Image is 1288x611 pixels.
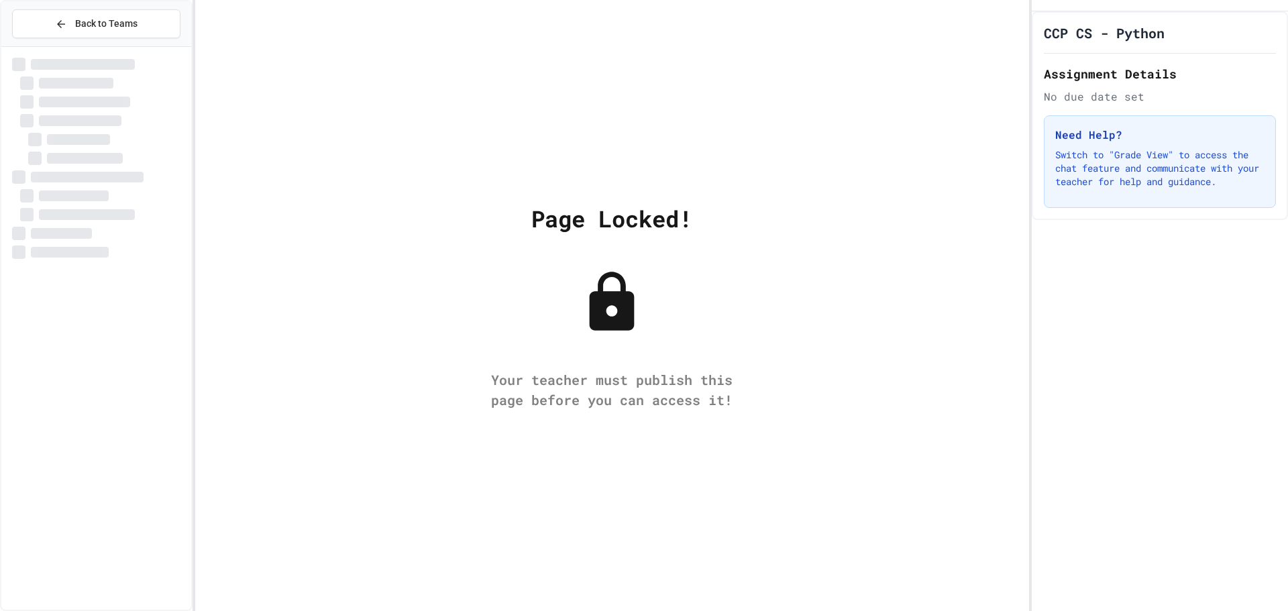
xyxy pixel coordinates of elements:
div: No due date set [1044,89,1276,105]
h3: Need Help? [1055,127,1265,143]
p: Switch to "Grade View" to access the chat feature and communicate with your teacher for help and ... [1055,148,1265,188]
span: Back to Teams [75,17,138,31]
div: Page Locked! [531,201,692,235]
button: Back to Teams [12,9,180,38]
h1: CCP CS - Python [1044,23,1165,42]
iframe: chat widget [1232,557,1275,598]
h2: Assignment Details [1044,64,1276,83]
div: Your teacher must publish this page before you can access it! [478,370,746,410]
iframe: chat widget [1177,499,1275,556]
